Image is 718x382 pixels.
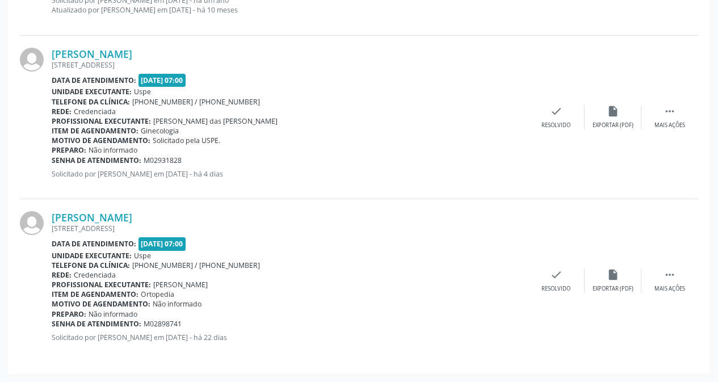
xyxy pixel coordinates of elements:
b: Telefone da clínica: [52,261,130,270]
b: Data de atendimento: [52,239,136,249]
div: [STREET_ADDRESS] [52,60,528,70]
b: Motivo de agendamento: [52,136,150,145]
b: Item de agendamento: [52,126,138,136]
p: Solicitado por [PERSON_NAME] em [DATE] - há 4 dias [52,169,528,179]
div: [STREET_ADDRESS] [52,224,528,233]
span: Uspe [134,87,151,96]
b: Rede: [52,107,72,116]
span: Não informado [89,145,137,155]
span: Não informado [89,309,137,319]
span: Solicitado pela USPE. [153,136,220,145]
i:  [664,268,676,281]
div: Resolvido [541,285,570,293]
span: Ortopedia [141,289,174,299]
span: [DATE] 07:00 [138,237,186,250]
b: Unidade executante: [52,251,132,261]
b: Item de agendamento: [52,289,138,299]
span: [PHONE_NUMBER] / [PHONE_NUMBER] [132,97,260,107]
i: check [550,105,562,117]
span: Credenciada [74,107,116,116]
div: Resolvido [541,121,570,129]
span: Não informado [153,299,201,309]
span: Credenciada [74,270,116,280]
b: Senha de atendimento: [52,319,141,329]
img: img [20,211,44,235]
b: Preparo: [52,309,86,319]
span: [PERSON_NAME] [153,280,208,289]
b: Profissional executante: [52,116,151,126]
b: Unidade executante: [52,87,132,96]
i:  [664,105,676,117]
img: img [20,48,44,72]
span: M02898741 [144,319,182,329]
b: Preparo: [52,145,86,155]
span: [PHONE_NUMBER] / [PHONE_NUMBER] [132,261,260,270]
i: insert_drive_file [607,105,619,117]
b: Data de atendimento: [52,75,136,85]
b: Profissional executante: [52,280,151,289]
div: Exportar (PDF) [593,121,633,129]
i: insert_drive_file [607,268,619,281]
span: [PERSON_NAME] das [PERSON_NAME] [153,116,278,126]
a: [PERSON_NAME] [52,48,132,60]
span: [DATE] 07:00 [138,74,186,87]
b: Senha de atendimento: [52,156,141,165]
div: Exportar (PDF) [593,285,633,293]
span: Ginecologia [141,126,179,136]
div: Mais ações [654,285,685,293]
b: Motivo de agendamento: [52,299,150,309]
span: Uspe [134,251,151,261]
i: check [550,268,562,281]
p: Solicitado por [PERSON_NAME] em [DATE] - há 22 dias [52,333,528,342]
b: Telefone da clínica: [52,97,130,107]
b: Rede: [52,270,72,280]
div: Mais ações [654,121,685,129]
span: M02931828 [144,156,182,165]
a: [PERSON_NAME] [52,211,132,224]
